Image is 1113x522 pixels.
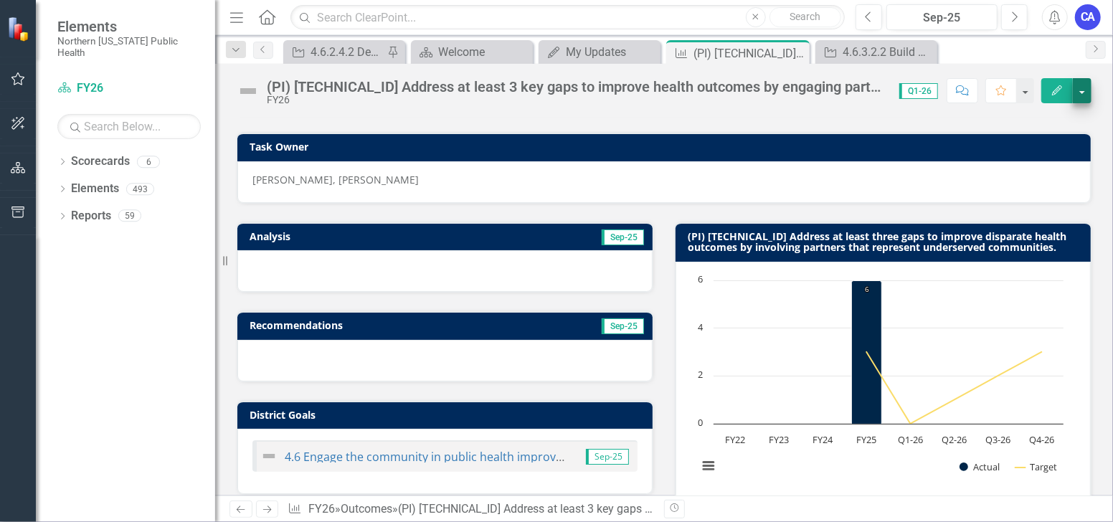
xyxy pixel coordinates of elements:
span: Sep-25 [602,318,644,334]
a: 4.6 Engage the community in public health improvement. [285,449,594,465]
img: ClearPoint Strategy [6,15,33,42]
h3: Analysis [250,231,441,242]
a: Outcomes [341,502,392,516]
span: Elements [57,18,201,35]
a: FY26 [308,502,335,516]
a: FY26 [57,80,201,97]
div: 4.6.2.4.2 Develop a community advisory group composed of representatives from priority population... [311,43,384,61]
div: Welcome [438,43,529,61]
h3: District Goals [250,409,645,420]
button: View chart menu, Chart [698,455,719,475]
text: 4 [698,321,704,333]
a: Reports [71,208,111,224]
div: 4.6.3.2.2 Build and refine Salesforce technical expertise to run reports. [843,43,934,61]
text: FY22 [726,433,746,446]
div: 6 [137,156,160,168]
img: Not Defined [260,447,278,465]
button: Show Actual [960,460,1000,473]
text: 2 [698,368,703,381]
text: FY24 [813,433,834,446]
text: Q2-26 [942,433,967,446]
div: 59 [118,210,141,222]
text: Q1-26 [898,433,923,446]
span: Q1-26 [899,83,938,99]
text: Q3-26 [985,433,1010,446]
button: Search [769,7,841,27]
div: (PI) [TECHNICAL_ID] Address at least 3 key gaps to improve health outcomes by engaging partners t... [693,44,806,62]
h3: Recommendations [250,320,519,331]
span: Sep-25 [602,229,644,245]
button: Show Target [1015,460,1057,473]
span: Search [790,11,820,22]
div: My Updates [566,43,657,61]
h3: (PI) [TECHNICAL_ID] Address at least three gaps to improve disparate health outcomes by involving... [688,231,1084,253]
div: (PI) [TECHNICAL_ID] Address at least 3 key gaps to improve health outcomes by engaging partners t... [267,79,885,95]
small: Northern [US_STATE] Public Health [57,35,201,59]
path: FY25, 6. Actual. [852,280,882,424]
a: Scorecards [71,153,130,170]
button: Sep-25 [886,4,998,30]
input: Search Below... [57,114,201,139]
div: Sep-25 [891,9,993,27]
svg: Interactive chart [691,273,1071,488]
a: 4.6.2.4.2 Develop a community advisory group composed of representatives from priority population... [287,43,384,61]
text: 6 [865,284,869,294]
text: 0 [698,416,703,429]
span: Sep-25 [586,449,629,465]
p: [PERSON_NAME], [PERSON_NAME] [252,173,1076,187]
button: CA [1075,4,1101,30]
img: Not Defined [237,80,260,103]
div: » » [288,501,653,518]
a: Elements [71,181,119,197]
text: FY23 [769,433,790,446]
text: FY25 [857,433,877,446]
a: My Updates [542,43,657,61]
div: 493 [126,183,154,195]
a: Welcome [415,43,529,61]
a: 4.6.3.2.2 Build and refine Salesforce technical expertise to run reports. [819,43,934,61]
div: Chart. Highcharts interactive chart. [691,273,1076,488]
div: FY26 [267,95,885,105]
text: 6 [698,272,703,285]
h3: Task Owner [250,141,1084,152]
input: Search ClearPoint... [290,5,845,30]
text: Q4-26 [1029,433,1054,446]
